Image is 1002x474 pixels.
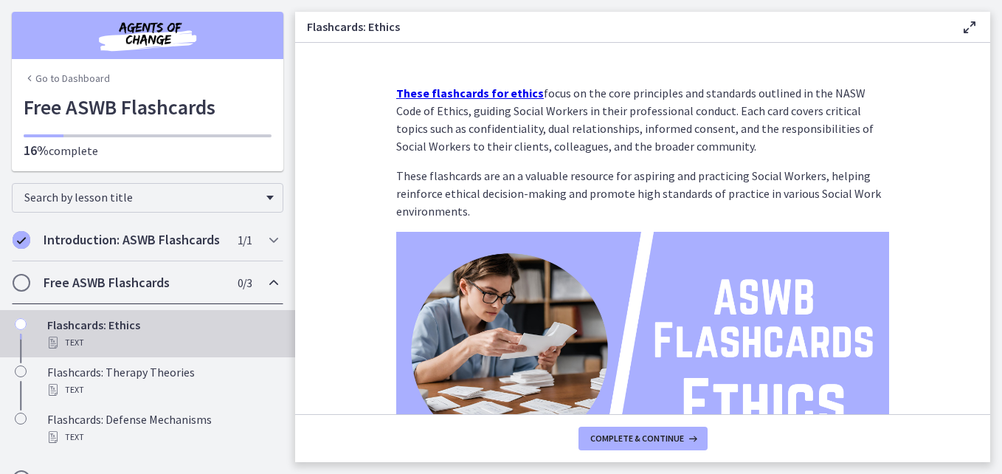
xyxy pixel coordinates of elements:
div: Text [47,381,277,399]
h2: Free ASWB Flashcards [44,274,224,292]
span: 0 / 3 [238,274,252,292]
div: Search by lesson title [12,183,283,213]
div: Flashcards: Therapy Theories [47,363,277,399]
p: These flashcards are an a valuable resource for aspiring and practicing Social Workers, helping r... [396,167,889,220]
span: 16% [24,142,49,159]
span: 1 / 1 [238,231,252,249]
span: Search by lesson title [24,190,259,205]
div: Flashcards: Ethics [47,316,277,351]
h1: Free ASWB Flashcards [24,92,272,123]
button: Complete & continue [578,427,708,450]
div: Flashcards: Defense Mechanisms [47,411,277,446]
div: Text [47,428,277,446]
p: complete [24,142,272,159]
h3: Flashcards: Ethics [307,18,937,35]
p: focus on the core principles and standards outlined in the NASW Code of Ethics, guiding Social Wo... [396,84,889,155]
div: Text [47,334,277,351]
a: Go to Dashboard [24,71,110,86]
a: These flashcards for ethics [396,86,544,100]
span: Complete & continue [590,433,684,444]
i: Completed [13,231,30,249]
h2: Introduction: ASWB Flashcards [44,231,224,249]
img: Agents of Change [59,18,236,53]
